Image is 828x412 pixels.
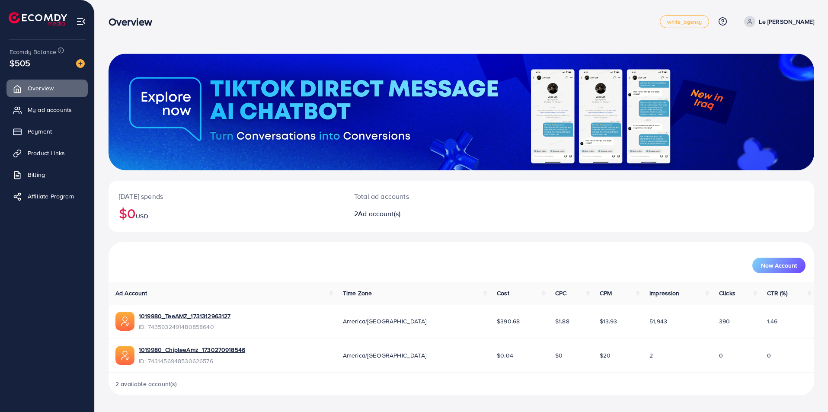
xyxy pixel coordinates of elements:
[649,289,680,297] span: Impression
[752,258,806,273] button: New Account
[741,16,814,27] a: Le [PERSON_NAME]
[6,166,88,183] a: Billing
[139,312,230,320] a: 1019980_TeeAMZ_1731312963127
[719,317,730,326] span: 390
[497,317,520,326] span: $390.68
[139,357,245,365] span: ID: 7431456948530626576
[600,351,611,360] span: $20
[6,123,88,140] a: Payment
[719,351,723,360] span: 0
[761,262,797,268] span: New Account
[28,84,54,93] span: Overview
[667,19,702,25] span: white_agency
[76,59,85,68] img: image
[719,289,735,297] span: Clicks
[791,373,822,406] iframe: Chat
[767,317,778,326] span: 1.46
[649,351,653,360] span: 2
[354,191,510,201] p: Total ad accounts
[497,351,513,360] span: $0.04
[139,323,230,331] span: ID: 7435932491480858640
[649,317,667,326] span: 51,943
[343,317,426,326] span: America/[GEOGRAPHIC_DATA]
[767,289,787,297] span: CTR (%)
[555,351,563,360] span: $0
[115,380,177,388] span: 2 available account(s)
[354,210,510,218] h2: 2
[119,191,333,201] p: [DATE] spends
[76,16,86,26] img: menu
[6,101,88,118] a: My ad accounts
[497,289,509,297] span: Cost
[6,188,88,205] a: Affiliate Program
[358,209,400,218] span: Ad account(s)
[767,351,771,360] span: 0
[28,170,45,179] span: Billing
[600,289,612,297] span: CPM
[660,15,710,28] a: white_agency
[343,289,372,297] span: Time Zone
[10,48,56,56] span: Ecomdy Balance
[343,351,426,360] span: America/[GEOGRAPHIC_DATA]
[119,205,333,221] h2: $0
[28,105,72,114] span: My ad accounts
[6,80,88,97] a: Overview
[28,192,74,201] span: Affiliate Program
[600,317,617,326] span: $13.93
[759,16,814,27] p: Le [PERSON_NAME]
[9,12,67,26] img: logo
[28,127,52,136] span: Payment
[115,312,134,331] img: ic-ads-acc.e4c84228.svg
[115,289,147,297] span: Ad Account
[139,345,245,354] a: 1019980_ChipteeAmz_1730270918546
[115,346,134,365] img: ic-ads-acc.e4c84228.svg
[10,57,31,69] span: $505
[555,317,569,326] span: $1.88
[109,16,159,28] h3: Overview
[555,289,566,297] span: CPC
[136,212,148,220] span: USD
[6,144,88,162] a: Product Links
[28,149,65,157] span: Product Links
